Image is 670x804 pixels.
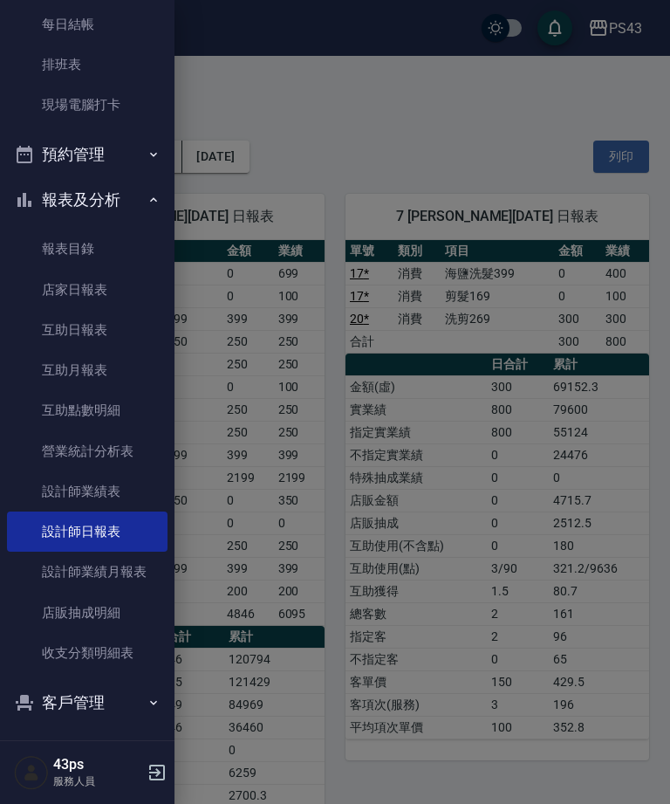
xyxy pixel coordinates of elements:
[7,431,167,471] a: 營業統計分析表
[14,755,49,790] img: Person
[7,471,167,512] a: 設計師業績表
[7,593,167,633] a: 店販抽成明細
[53,773,142,789] p: 服務人員
[7,552,167,592] a: 設計師業績月報表
[7,270,167,310] a: 店家日報表
[53,756,142,773] h5: 43ps
[7,310,167,350] a: 互助日報表
[7,177,167,223] button: 報表及分析
[7,229,167,269] a: 報表目錄
[7,633,167,673] a: 收支分類明細表
[7,512,167,552] a: 設計師日報表
[7,132,167,177] button: 預約管理
[7,4,167,45] a: 每日結帳
[7,350,167,390] a: 互助月報表
[7,390,167,430] a: 互助點數明細
[7,680,167,725] button: 客戶管理
[7,45,167,85] a: 排班表
[7,85,167,125] a: 現場電腦打卡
